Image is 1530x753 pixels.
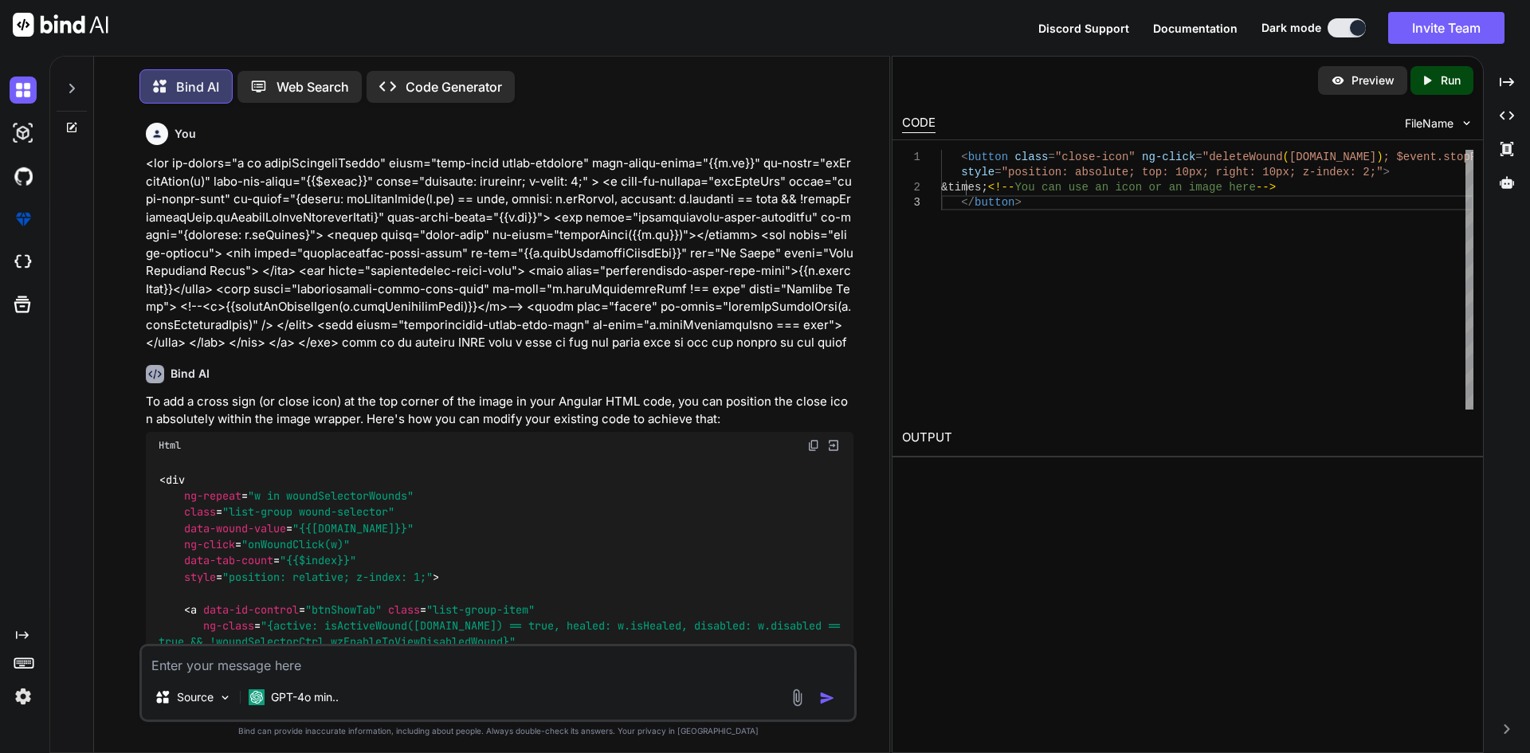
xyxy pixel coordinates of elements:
span: You can use an icon or an image here [1014,181,1255,194]
h2: OUTPUT [892,419,1483,457]
span: = [1048,151,1054,163]
img: Open in Browser [826,438,841,453]
img: GPT-4o mini [249,689,265,705]
span: data-wound-value [184,521,286,535]
span: ng-class [203,618,254,633]
span: <!-- [987,181,1014,194]
span: "close-icon" [1055,151,1136,163]
span: "w in woundSelectorWounds" [248,488,414,503]
span: style [961,166,994,178]
div: 2 [902,180,920,195]
span: FileName [1405,116,1453,131]
img: icon [819,690,835,706]
img: Bind AI [13,13,108,37]
span: < [961,151,967,163]
span: </ [961,196,975,209]
span: "list-group-item" [426,602,535,617]
p: Preview [1351,73,1395,88]
img: preview [1331,73,1345,88]
span: --> [1256,181,1276,194]
span: &times; [941,181,988,194]
span: > [1014,196,1021,209]
span: button [975,196,1014,209]
span: class [388,602,420,617]
p: Source [177,689,214,705]
span: data-tab-count [184,553,273,567]
div: CODE [902,114,936,133]
button: Discord Support [1038,20,1129,37]
span: "position: relative; z-index: 1;" [222,570,433,584]
button: Documentation [1153,20,1238,37]
span: ) [1376,151,1383,163]
img: premium [10,206,37,233]
span: Discord Support [1038,22,1129,35]
span: Html [159,439,181,452]
p: Web Search [277,77,349,96]
img: copy [807,439,820,452]
p: GPT-4o min.. [271,689,339,705]
span: class [1014,151,1048,163]
span: [DOMAIN_NAME] [1289,151,1376,163]
span: "{{$index}}" [280,553,356,567]
span: > [1383,166,1389,178]
span: "{active: isActiveWound([DOMAIN_NAME]) == true, healed: w.isHealed, disabled: w.disabled == true ... [159,618,847,649]
img: darkChat [10,76,37,104]
p: Bind AI [176,77,219,96]
img: cloudideIcon [10,249,37,276]
img: attachment [788,688,806,707]
img: Pick Models [218,691,232,704]
h6: You [175,126,196,142]
span: ng-repeat [184,488,241,503]
span: div [166,473,185,487]
img: darkAi-studio [10,120,37,147]
div: 1 [902,150,920,165]
span: style [184,570,216,584]
span: "{{[DOMAIN_NAME]}}" [292,521,414,535]
span: ex: 2;" [1336,166,1383,178]
span: = [1195,151,1202,163]
h6: Bind AI [171,366,210,382]
span: "btnShowTab" [305,602,382,617]
span: "list-group wound-selector" [222,504,394,519]
button: Invite Team [1388,12,1504,44]
p: <lor ip-dolors="a co adipiScingeliTseddo" eiusm="temp-incid utlab-etdolore" magn-aliqu-enima="{{m... [146,155,853,352]
img: githubDark [10,163,37,190]
span: = [994,166,1001,178]
span: Dark mode [1261,20,1321,36]
span: ( [1282,151,1289,163]
span: "deleteWound [1202,151,1282,163]
span: data-id-control [203,602,299,617]
p: To add a cross sign (or close icon) at the top corner of the image in your Angular HTML code, you... [146,393,853,429]
span: button [967,151,1007,163]
span: "onWoundClick(w)" [241,537,350,551]
span: class [184,504,216,519]
div: 3 [902,195,920,210]
span: < = = = = > [159,602,847,665]
span: a [190,602,197,617]
p: Bind can provide inaccurate information, including about people. Always double-check its answers.... [139,725,857,737]
span: ng-click [1142,151,1195,163]
span: Documentation [1153,22,1238,35]
span: ng-click [184,537,235,551]
p: Code Generator [406,77,502,96]
img: chevron down [1460,116,1473,130]
p: Run [1441,73,1461,88]
span: "position: absolute; top: 10px; right: 10px; z-ind [1001,166,1336,178]
span: < = = = = = = > [159,473,439,584]
img: settings [10,683,37,710]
